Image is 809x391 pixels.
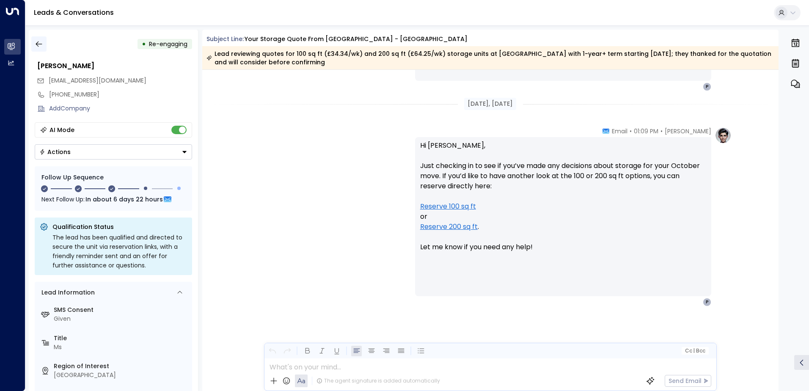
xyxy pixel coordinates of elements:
[49,90,192,99] div: [PHONE_NUMBER]
[142,36,146,52] div: •
[715,127,732,144] img: profile-logo.png
[634,127,658,135] span: 01:09 PM
[316,377,440,385] div: The agent signature is added automatically
[282,346,292,356] button: Redo
[660,127,663,135] span: •
[420,140,706,262] p: Hi [PERSON_NAME], Just checking in to see if you’ve made any decisions about storage for your Oct...
[149,40,187,48] span: Meeting Follow Up
[52,223,187,231] p: Qualification Status
[50,126,74,134] div: AI Mode
[420,222,478,232] a: Reserve 200 sq ft
[54,314,189,323] div: Given
[34,8,114,17] a: Leads & Conversations
[41,195,185,204] div: Next Follow Up:
[206,35,244,43] span: Subject Line:
[54,362,189,371] label: Region of Interest
[54,306,189,314] label: SMS Consent
[54,371,189,380] div: [GEOGRAPHIC_DATA]
[54,334,189,343] label: Title
[49,76,146,85] span: percynam@gmail.com
[630,127,632,135] span: •
[693,348,695,354] span: |
[685,348,705,354] span: Cc Bcc
[52,233,187,270] div: The lead has been qualified and directed to secure the unit via reservation links, with a friendl...
[37,61,192,71] div: [PERSON_NAME]
[49,76,146,85] span: [EMAIL_ADDRESS][DOMAIN_NAME]
[39,148,71,156] div: Actions
[245,35,468,44] div: Your storage quote from [GEOGRAPHIC_DATA] - [GEOGRAPHIC_DATA]
[41,173,185,182] div: Follow Up Sequence
[267,346,278,356] button: Undo
[681,347,708,355] button: Cc|Bcc
[703,298,711,306] div: P
[665,127,711,135] span: [PERSON_NAME]
[703,83,711,91] div: P
[35,144,192,160] div: Button group with a nested menu
[464,98,516,110] div: [DATE], [DATE]
[612,127,627,135] span: Email
[35,144,192,160] button: Actions
[49,104,192,113] div: AddCompany
[206,50,774,66] div: Lead reviewing quotes for 100 sq ft (£34.34/wk) and 200 sq ft (£64.25/wk) storage units at [GEOGR...
[54,343,189,352] div: Ms
[85,195,163,204] span: In about 6 days 22 hours
[39,288,95,297] div: Lead Information
[420,201,476,212] a: Reserve 100 sq ft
